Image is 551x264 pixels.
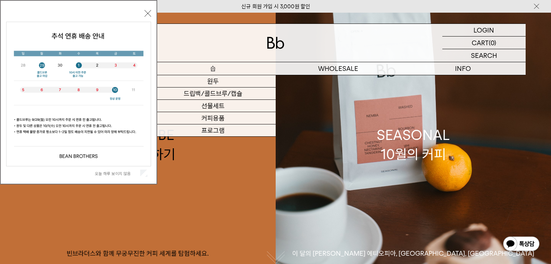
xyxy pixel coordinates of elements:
p: SEARCH [471,49,497,62]
p: CART [472,37,489,49]
a: 숍 [151,62,276,75]
p: LOGIN [473,24,494,36]
p: (0) [489,37,496,49]
a: LOGIN [442,24,526,37]
a: 신규 회원 가입 시 3,000원 할인 [241,3,310,10]
img: 5e4d662c6b1424087153c0055ceb1a13_140731.jpg [7,22,151,166]
a: 드립백/콜드브루/캡슐 [151,88,276,100]
div: SEASONAL 10월의 커피 [377,125,450,164]
a: 커피용품 [151,112,276,124]
label: 오늘 하루 보이지 않음 [95,171,139,176]
a: CART (0) [442,37,526,49]
p: WHOLESALE [276,62,401,75]
img: 카카오톡 채널 1:1 채팅 버튼 [502,236,540,253]
p: INFO [401,62,526,75]
button: 닫기 [145,10,151,17]
img: 로고 [267,37,284,49]
a: 원두 [151,75,276,88]
a: 프로그램 [151,124,276,137]
a: 선물세트 [151,100,276,112]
